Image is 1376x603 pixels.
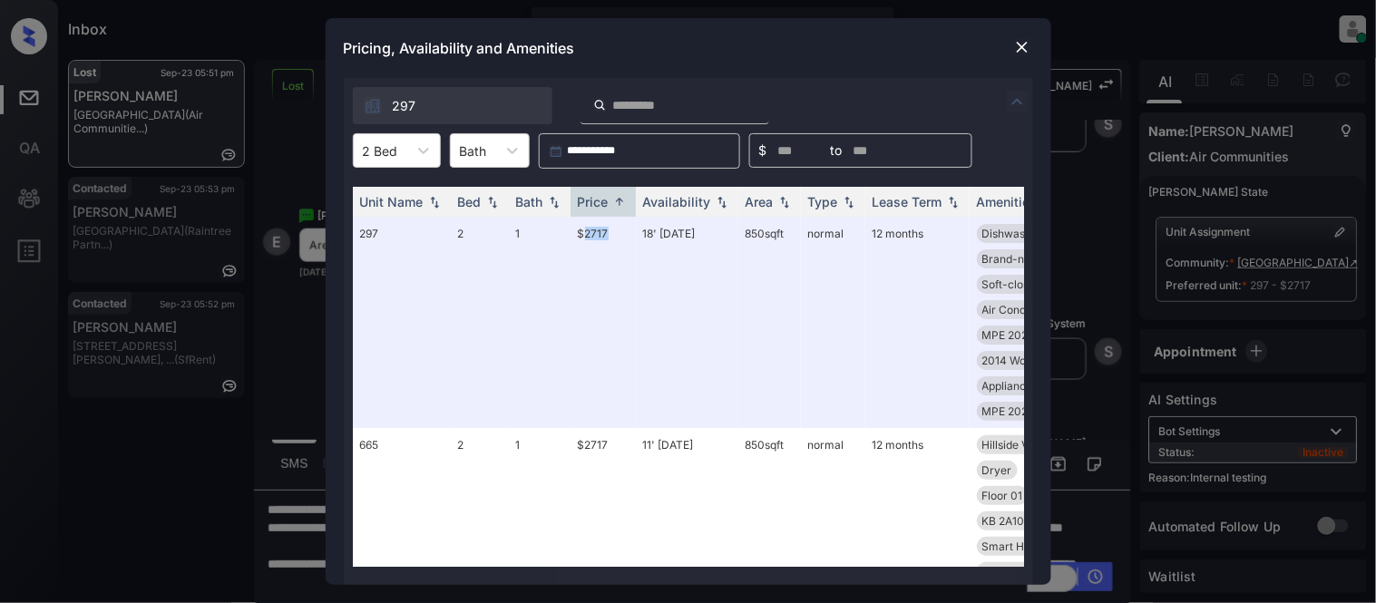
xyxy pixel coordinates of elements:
[982,489,1023,502] span: Floor 01
[353,217,451,428] td: 297
[458,194,482,209] div: Bed
[982,438,1048,452] span: Hillside View
[1007,91,1029,112] img: icon-zuma
[360,194,424,209] div: Unit Name
[840,196,858,209] img: sorting
[746,194,774,209] div: Area
[636,217,738,428] td: 18' [DATE]
[982,277,1070,291] span: Soft-close Cabi...
[865,217,970,428] td: 12 months
[578,194,609,209] div: Price
[982,303,1059,316] span: Air Conditioner
[982,565,1077,579] span: Garbage disposa...
[643,194,711,209] div: Availability
[393,96,416,116] span: 297
[364,97,382,115] img: icon-zuma
[425,196,444,209] img: sorting
[759,141,767,160] span: $
[982,354,1076,367] span: 2014 Wood Floor...
[776,196,794,209] img: sorting
[451,217,509,428] td: 2
[571,217,636,428] td: $2717
[982,514,1066,528] span: KB 2A10 Legacy
[1013,38,1031,56] img: close
[982,379,1069,393] span: Appliances Stai...
[326,18,1051,78] div: Pricing, Availability and Amenities
[483,196,502,209] img: sorting
[982,252,1078,266] span: Brand-new Kitch...
[713,196,731,209] img: sorting
[808,194,838,209] div: Type
[873,194,942,209] div: Lease Term
[831,141,843,160] span: to
[944,196,962,209] img: sorting
[982,227,1043,240] span: Dishwasher
[593,97,607,113] img: icon-zuma
[801,217,865,428] td: normal
[509,217,571,428] td: 1
[610,195,629,209] img: sorting
[977,194,1038,209] div: Amenities
[982,404,1082,418] span: MPE 2025 Clubho...
[738,217,801,428] td: 850 sqft
[982,540,1083,553] span: Smart Home Door...
[982,328,1076,342] span: MPE 2025 Exteri...
[516,194,543,209] div: Bath
[545,196,563,209] img: sorting
[982,463,1012,477] span: Dryer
